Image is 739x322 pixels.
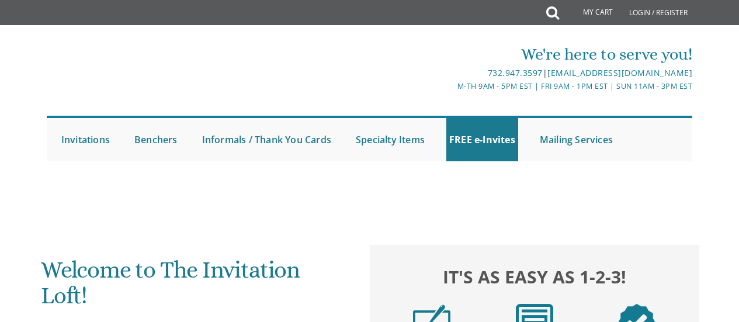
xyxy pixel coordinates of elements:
h1: Welcome to The Invitation Loft! [41,257,349,317]
a: Mailing Services [537,118,616,161]
h2: It's as easy as 1-2-3! [380,264,688,289]
a: [EMAIL_ADDRESS][DOMAIN_NAME] [547,67,692,78]
div: M-Th 9am - 5pm EST | Fri 9am - 1pm EST | Sun 11am - 3pm EST [262,80,692,92]
a: Informals / Thank You Cards [199,118,334,161]
a: Specialty Items [353,118,428,161]
a: My Cart [558,1,621,25]
a: Benchers [131,118,181,161]
a: 732.947.3597 [488,67,543,78]
a: Invitations [58,118,113,161]
a: FREE e-Invites [446,118,518,161]
div: We're here to serve you! [262,43,692,66]
div: | [262,66,692,80]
